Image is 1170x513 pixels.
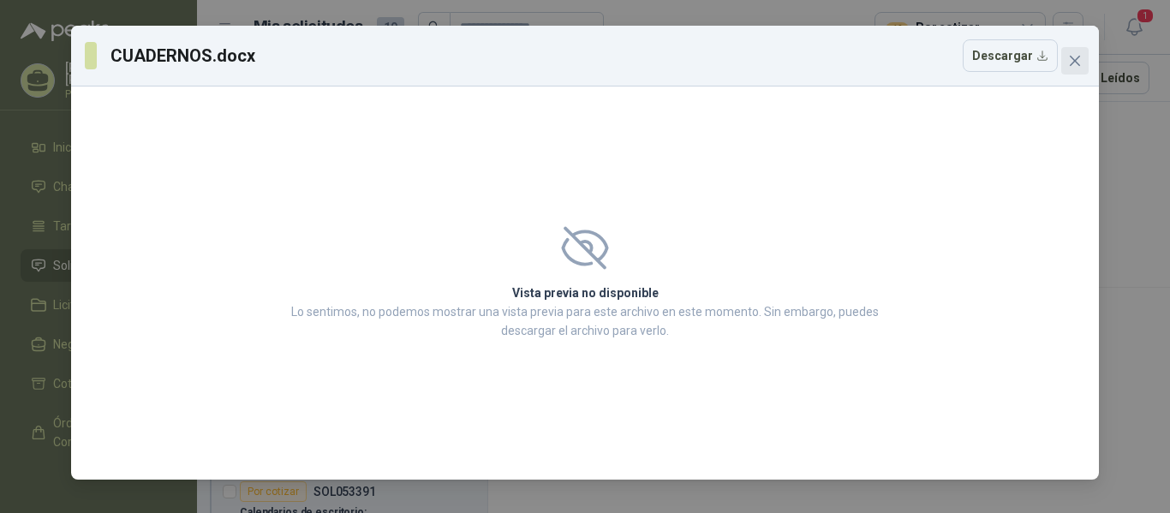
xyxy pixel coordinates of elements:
[286,283,884,302] h2: Vista previa no disponible
[286,302,884,340] p: Lo sentimos, no podemos mostrar una vista previa para este archivo en este momento. Sin embargo, ...
[110,43,257,69] h3: CUADERNOS.docx
[1061,47,1089,75] button: Close
[1068,54,1082,68] span: close
[963,39,1058,72] button: Descargar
